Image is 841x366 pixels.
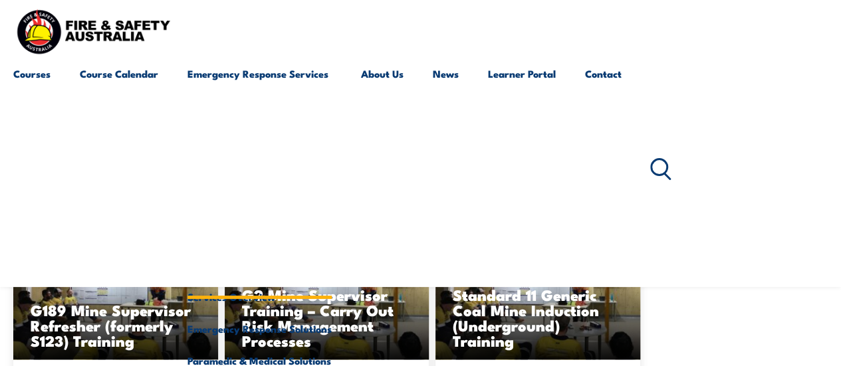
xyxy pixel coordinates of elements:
a: News [433,58,459,281]
a: Course Calendar [80,58,158,281]
h3: Standard 11 Generic Coal Mine Induction (Underground) Training [453,287,623,348]
a: Courses [13,58,51,281]
img: Standard 11 Generic Coal Mine Induction (Surface) TRAINING (1) [435,245,640,359]
a: Contact [585,58,622,281]
h3: G189 Mine Supervisor Refresher (formerly S123) Training [31,302,201,348]
a: Standard 11 Generic Coal Mine Induction (Underground) Training [435,245,640,359]
a: Services Overview [187,281,332,313]
a: Emergency Response Solutions [187,313,332,345]
img: Standard 11 Generic Coal Mine Induction (Surface) TRAINING (1) [13,245,218,359]
a: About Us [361,58,404,281]
a: Emergency Response Services [187,58,332,281]
a: G189 Mine Supervisor Refresher (formerly S123) Training [13,245,218,359]
a: Learner Portal [488,58,556,281]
